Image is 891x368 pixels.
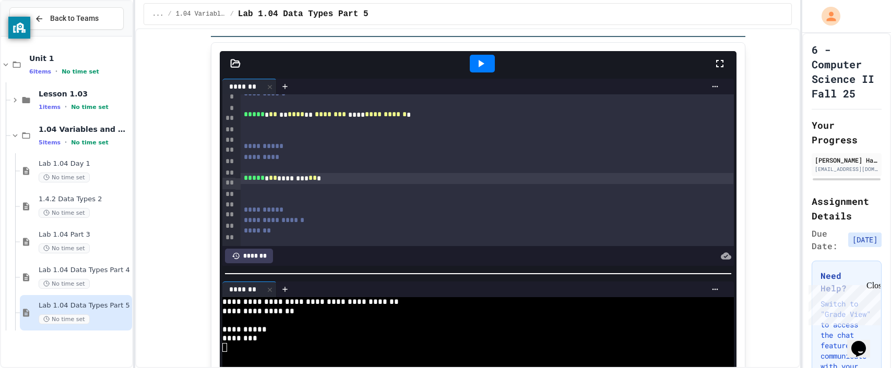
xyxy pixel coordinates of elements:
[812,194,882,223] h2: Assignment Details
[39,279,90,289] span: No time set
[815,165,878,173] div: [EMAIL_ADDRESS][DOMAIN_NAME]
[29,54,130,63] span: Unit 1
[848,232,882,247] span: [DATE]
[71,139,109,146] span: No time set
[238,8,369,20] span: Lab 1.04 Data Types Part 5
[9,7,124,30] button: Back to Teams
[39,230,130,239] span: Lab 1.04 Part 3
[39,89,130,99] span: Lesson 1.03
[168,10,171,18] span: /
[811,4,843,28] div: My Account
[55,67,57,76] span: •
[812,42,882,101] h1: 6 - Computer Science II Fall 25
[176,10,226,18] span: 1.04 Variables and User Input
[152,10,164,18] span: ...
[812,227,844,252] span: Due Date:
[815,155,878,165] div: [PERSON_NAME] Haces
[39,243,90,253] span: No time set
[821,269,873,295] h3: Need Help?
[65,103,67,111] span: •
[812,118,882,147] h2: Your Progress
[71,104,109,111] span: No time set
[847,326,881,358] iframe: chat widget
[39,195,130,204] span: 1.4.2 Data Types 2
[50,13,99,24] span: Back to Teams
[804,281,881,325] iframe: chat widget
[39,139,61,146] span: 5 items
[39,104,61,111] span: 1 items
[39,266,130,275] span: Lab 1.04 Data Types Part 4
[39,160,130,168] span: Lab 1.04 Day 1
[4,4,72,66] div: Chat with us now!Close
[39,301,130,310] span: Lab 1.04 Data Types Part 5
[39,314,90,324] span: No time set
[29,68,51,75] span: 6 items
[39,125,130,134] span: 1.04 Variables and User Input
[8,17,30,39] button: privacy banner
[230,10,234,18] span: /
[62,68,99,75] span: No time set
[39,208,90,218] span: No time set
[39,173,90,182] span: No time set
[65,138,67,146] span: •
